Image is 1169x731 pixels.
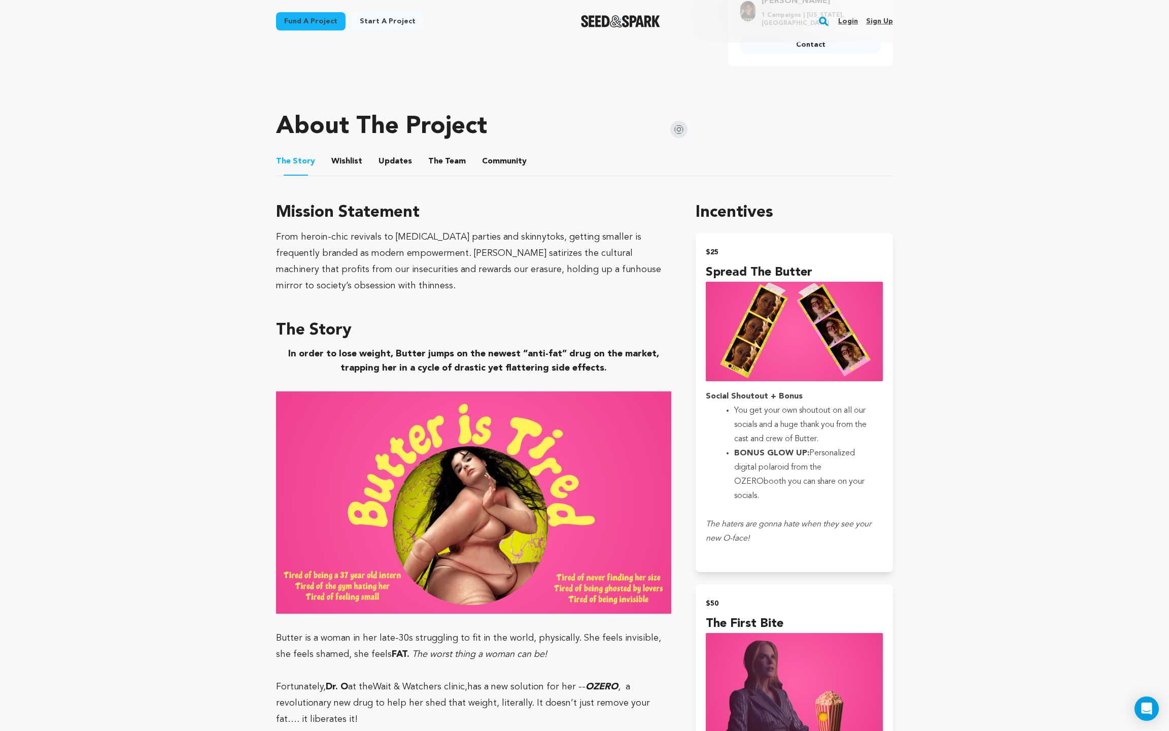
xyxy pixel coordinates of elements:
h2: $25 [706,245,883,259]
strong: FAT. [392,650,409,659]
strong: BONUS GLOW UP: [734,449,809,457]
h1: About The Project [276,115,487,139]
span: The [428,155,443,168]
span: Story [276,155,315,168]
div: From heroin-chic revivals to [MEDICAL_DATA] parties and skinnytoks, getting smaller is frequently... [276,229,671,294]
strong: Social Shoutout + Bonus [706,392,803,401]
span: has a new solution for her -- [467,682,586,691]
span: The [276,155,291,168]
div: Open Intercom Messenger [1134,696,1159,721]
span: Updates [379,155,412,168]
span: Team [428,155,466,168]
a: Login [838,13,858,29]
a: Fund a project [276,12,346,30]
h4: The First Bite [706,615,883,633]
p: Wait & Watchers clinic, [276,679,671,727]
em: OZERO [586,682,618,691]
h1: Incentives [696,201,893,225]
span: Wishlist [331,155,362,168]
a: Start a project [352,12,424,30]
h3: The Story [276,318,671,343]
img: Seed&Spark Instagram Icon [670,121,687,138]
a: Sign up [866,13,893,29]
span: , a revolutionary new drug to help her shed that weight, literally. It doesn’t just remove your f... [276,682,650,724]
em: The worst thing a woman can be! [412,650,547,659]
em: The haters are gonna hate when they see your new O-face! [706,520,871,543]
img: Seed&Spark Logo Dark Mode [581,15,661,27]
button: $25 Spread the Butter incentive Social Shoutout + BonusYou get your own shoutout on all our socia... [696,233,893,572]
h2: $50 [706,596,883,611]
img: 1757267499-Butter%20s&s%20headers%20(3).png [276,391,671,614]
li: You get your own shoutout on all our socials and a huge thank you from the cast and crew of Butter. [734,404,871,446]
a: Contact [740,36,881,54]
h4: Spread the Butter [706,263,883,282]
h3: In order to lose weight, Butter jumps on the newest “anti-fat” drug on the market, trapping her i... [276,347,671,375]
span: Butter is a woman in her late-30s struggling to fit in the world, physically. She feels invisible... [276,634,661,659]
strong: Dr. O [326,682,348,691]
img: incentive [706,282,883,381]
a: Seed&Spark Homepage [581,15,661,27]
span: Fortunately, [276,682,326,691]
h3: Mission Statement [276,201,671,225]
li: Personalized digital polaroid from the OZERObooth you can share on your socials. [734,446,871,503]
span: at the [348,682,373,691]
span: Community [482,155,527,168]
